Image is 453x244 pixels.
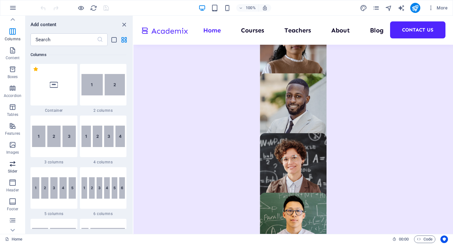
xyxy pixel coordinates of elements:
img: 2-columns.svg [81,74,125,95]
button: publish [410,3,420,13]
img: 6columns.svg [81,177,125,199]
h6: Columns [31,51,126,59]
button: list-view [110,36,118,43]
button: 100% [236,4,259,12]
button: design [360,4,367,12]
i: Pages (Ctrl+Alt+S) [372,4,380,12]
p: Accordion [4,93,21,98]
input: Search [31,33,97,46]
h6: Session time [392,235,409,243]
button: grid-view [120,36,128,43]
i: Design (Ctrl+Alt+Y) [360,4,367,12]
div: 6 columns [80,167,127,216]
span: 5 columns [31,211,77,216]
i: On resize automatically adjust zoom level to fit chosen device. [262,5,268,11]
button: Usercentrics [440,235,448,243]
button: navigator [385,4,393,12]
span: More [428,5,448,11]
button: pages [372,4,380,12]
p: Slider [8,169,18,174]
div: 5 columns [31,167,77,216]
p: Tables [7,112,18,117]
p: Images [6,150,19,155]
p: Header [6,188,19,193]
button: Code [414,235,435,243]
img: 4columns.svg [81,126,125,147]
span: 4 columns [80,160,127,165]
p: Content [6,55,20,60]
div: 2 columns [80,64,127,113]
h6: 100% [246,4,256,12]
i: AI Writer [398,4,405,12]
span: 2 columns [80,108,127,113]
span: 3 columns [31,160,77,165]
button: reload [90,4,97,12]
div: 3 columns [31,116,77,165]
div: Container [31,64,77,113]
p: Footer [7,207,18,212]
p: Boxes [8,74,18,79]
p: Columns [5,37,20,42]
button: Click here to leave preview mode and continue editing [77,4,85,12]
p: Forms [7,225,18,230]
h6: Add content [31,21,57,28]
a: Click to cancel selection. Double-click to open Pages [5,235,22,243]
span: Container [31,108,77,113]
i: Publish [411,4,419,12]
span: 6 columns [80,211,127,216]
button: close panel [120,21,128,28]
span: Code [417,235,433,243]
span: 00 00 [399,235,409,243]
img: 3columns.svg [32,126,76,147]
i: Reload page [90,4,97,12]
button: More [425,3,450,13]
button: text_generator [398,4,405,12]
div: 4 columns [80,116,127,165]
span: : [403,237,404,241]
span: Remove from favorites [33,66,38,72]
img: 5columns.svg [32,177,76,199]
i: Navigator [385,4,392,12]
p: Features [5,131,20,136]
